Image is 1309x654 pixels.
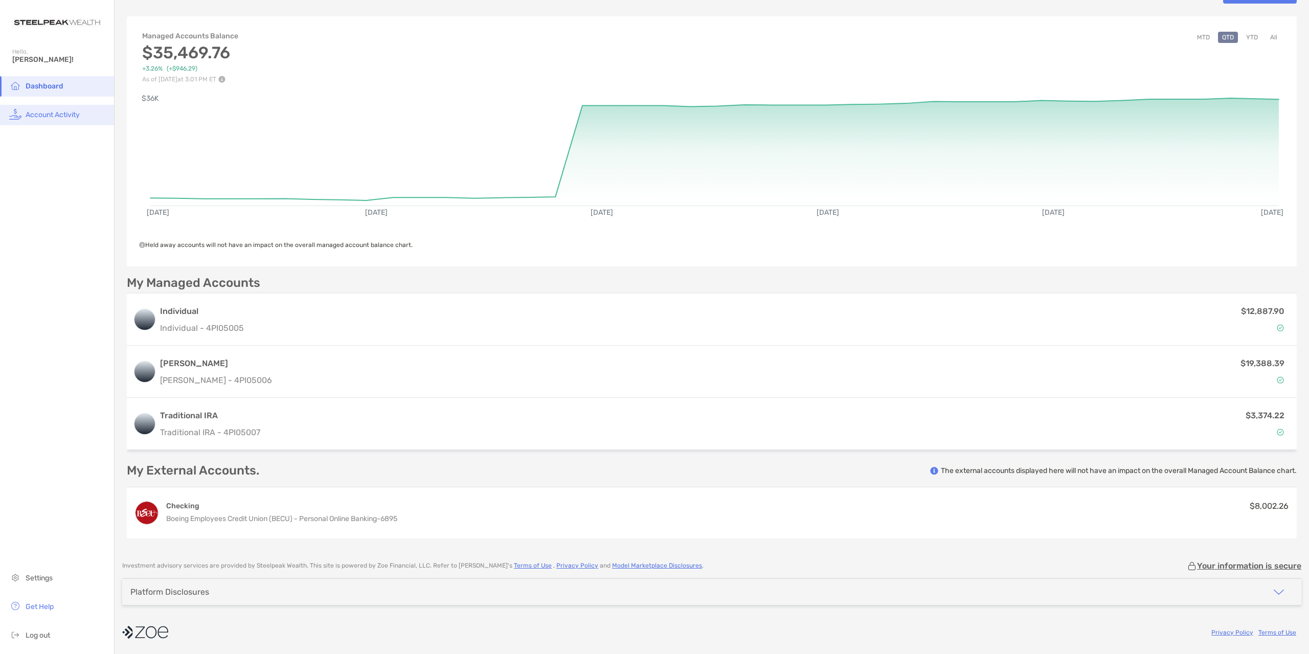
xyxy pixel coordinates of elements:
span: [PERSON_NAME]! [12,55,108,64]
img: logo account [134,414,155,434]
span: Dashboard [26,82,63,91]
img: settings icon [9,571,21,583]
img: icon arrow [1273,586,1285,598]
text: [DATE] [817,208,839,217]
img: Checking [136,502,158,524]
span: ( +$946.29 ) [167,65,197,73]
p: $12,887.90 [1241,305,1284,318]
p: As of [DATE] at 3:01 PM ET [142,76,239,83]
p: My External Accounts. [127,464,259,477]
img: Account Status icon [1277,376,1284,384]
span: Held away accounts will not have an impact on the overall managed account balance chart. [139,241,413,249]
img: get-help icon [9,600,21,612]
h3: $35,469.76 [142,43,239,62]
span: Settings [26,574,53,582]
a: Terms of Use [514,562,552,569]
button: QTD [1218,32,1238,43]
p: Investment advisory services are provided by Steelpeak Wealth . This site is powered by Zoe Finan... [122,562,704,570]
p: Your information is secure [1197,561,1301,571]
button: MTD [1193,32,1214,43]
p: $19,388.39 [1240,357,1284,370]
img: activity icon [9,108,21,120]
span: $8,002.26 [1250,501,1289,511]
span: Account Activity [26,110,80,119]
h3: Traditional IRA [160,410,260,422]
img: Account Status icon [1277,429,1284,436]
p: [PERSON_NAME] - 4PI05006 [160,374,272,387]
a: Privacy Policy [556,562,598,569]
a: Model Marketplace Disclosures [612,562,702,569]
p: Individual - 4PI05005 [160,322,244,334]
p: Traditional IRA - 4PI05007 [160,426,260,439]
span: +3.26% [142,65,163,73]
text: [DATE] [591,208,613,217]
h4: Checking [166,501,397,511]
a: Privacy Policy [1211,629,1253,636]
img: Zoe Logo [12,4,102,41]
text: $36K [142,94,159,103]
span: Log out [26,631,50,640]
h3: [PERSON_NAME] [160,357,272,370]
img: logo account [134,309,155,330]
div: Platform Disclosures [130,587,209,597]
p: My Managed Accounts [127,277,260,289]
h3: Individual [160,305,244,318]
text: [DATE] [147,208,169,217]
img: company logo [122,621,168,644]
img: info [930,467,938,475]
span: Get Help [26,602,54,611]
img: Account Status icon [1277,324,1284,331]
img: logout icon [9,628,21,641]
p: $3,374.22 [1246,409,1284,422]
text: [DATE] [1261,208,1283,217]
a: Terms of Use [1258,629,1296,636]
p: The external accounts displayed here will not have an impact on the overall Managed Account Balan... [941,466,1297,476]
img: household icon [9,79,21,92]
img: logo account [134,362,155,382]
button: All [1266,32,1281,43]
button: YTD [1242,32,1262,43]
text: [DATE] [1042,208,1065,217]
span: 6895 [380,514,397,523]
span: Boeing Employees Credit Union (BECU) - Personal Online Banking - [166,514,380,523]
h4: Managed Accounts Balance [142,32,239,40]
img: Performance Info [218,76,225,83]
text: [DATE] [365,208,388,217]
